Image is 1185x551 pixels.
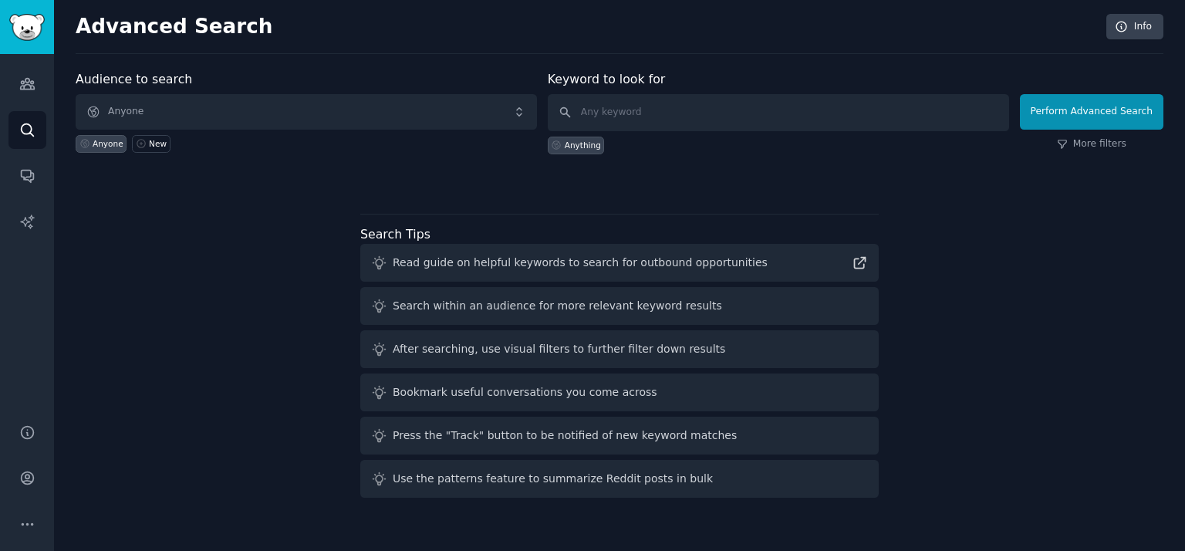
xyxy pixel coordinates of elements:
a: New [132,135,170,153]
label: Keyword to look for [548,72,666,86]
div: Anything [565,140,601,150]
a: More filters [1057,137,1126,151]
div: Anyone [93,138,123,149]
button: Anyone [76,94,537,130]
label: Search Tips [360,227,430,242]
input: Any keyword [548,94,1009,131]
div: After searching, use visual filters to further filter down results [393,341,725,357]
img: GummySearch logo [9,14,45,41]
label: Audience to search [76,72,192,86]
div: Use the patterns feature to summarize Reddit posts in bulk [393,471,713,487]
div: Press the "Track" button to be notified of new keyword matches [393,428,737,444]
div: Bookmark useful conversations you come across [393,384,657,401]
div: Search within an audience for more relevant keyword results [393,298,722,314]
a: Info [1106,14,1163,40]
h2: Advanced Search [76,15,1098,39]
button: Perform Advanced Search [1020,94,1163,130]
div: Read guide on helpful keywords to search for outbound opportunities [393,255,768,271]
div: New [149,138,167,149]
